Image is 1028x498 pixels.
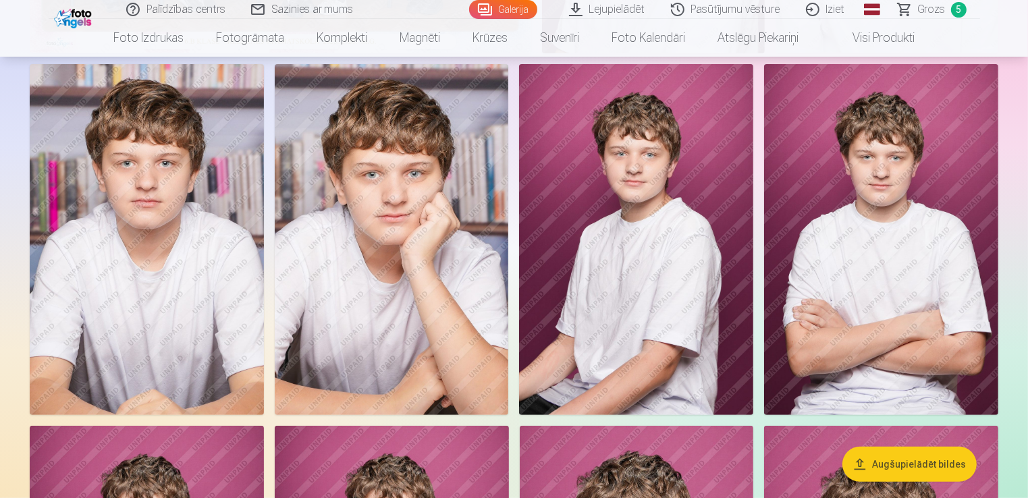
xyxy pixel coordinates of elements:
img: /fa1 [54,5,95,28]
a: Visi produkti [815,19,931,57]
a: Fotogrāmata [200,19,300,57]
button: Augšupielādēt bildes [842,447,977,482]
a: Krūzes [456,19,524,57]
span: Grozs [918,1,946,18]
a: Foto kalendāri [595,19,701,57]
a: Komplekti [300,19,383,57]
a: Foto izdrukas [97,19,200,57]
a: Magnēti [383,19,456,57]
span: 5 [951,2,967,18]
a: Suvenīri [524,19,595,57]
a: Atslēgu piekariņi [701,19,815,57]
